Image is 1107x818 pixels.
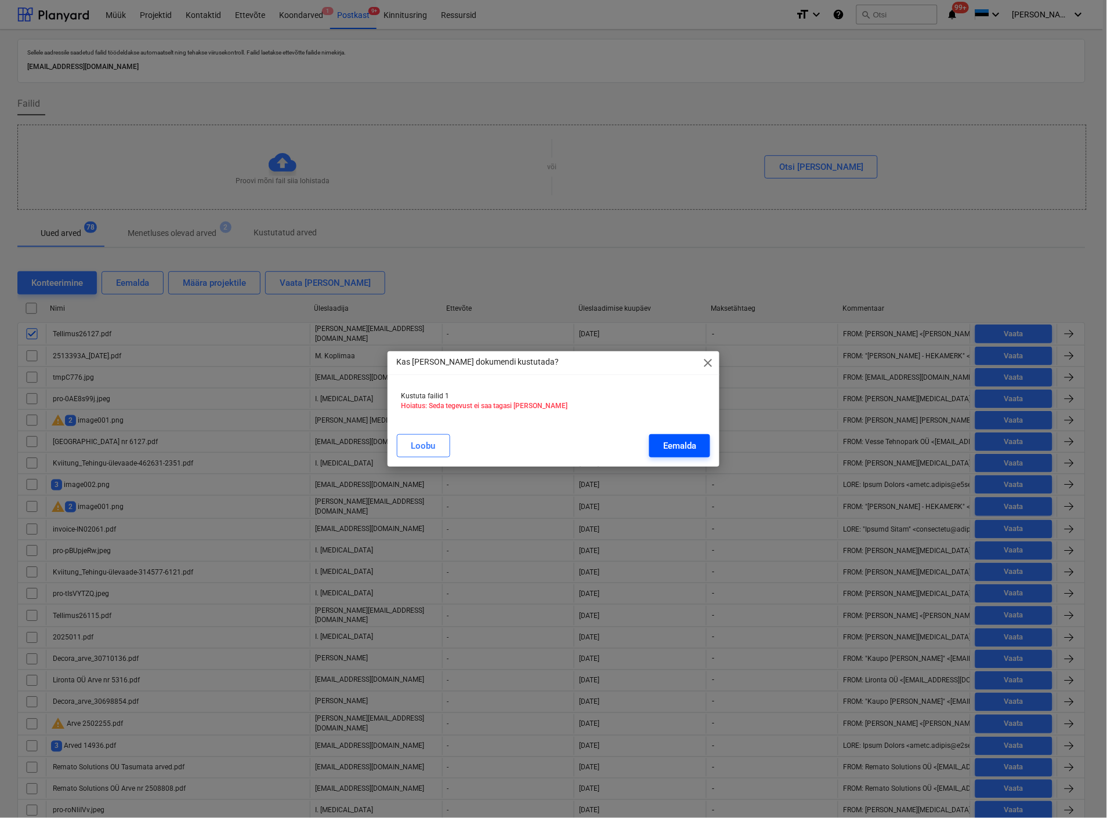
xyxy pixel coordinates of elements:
[401,401,706,411] p: Hoiatus: Seda tegevust ei saa tagasi [PERSON_NAME]
[663,438,696,453] div: Eemalda
[411,438,436,453] div: Loobu
[401,391,706,401] p: Kustuta failid 1
[397,434,450,457] button: Loobu
[397,356,559,368] p: Kas [PERSON_NAME] dokumendi kustutada?
[701,356,715,370] span: close
[1049,762,1107,818] div: Vestlusvidin
[1049,762,1107,818] iframe: Chat Widget
[649,434,710,457] button: Eemalda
